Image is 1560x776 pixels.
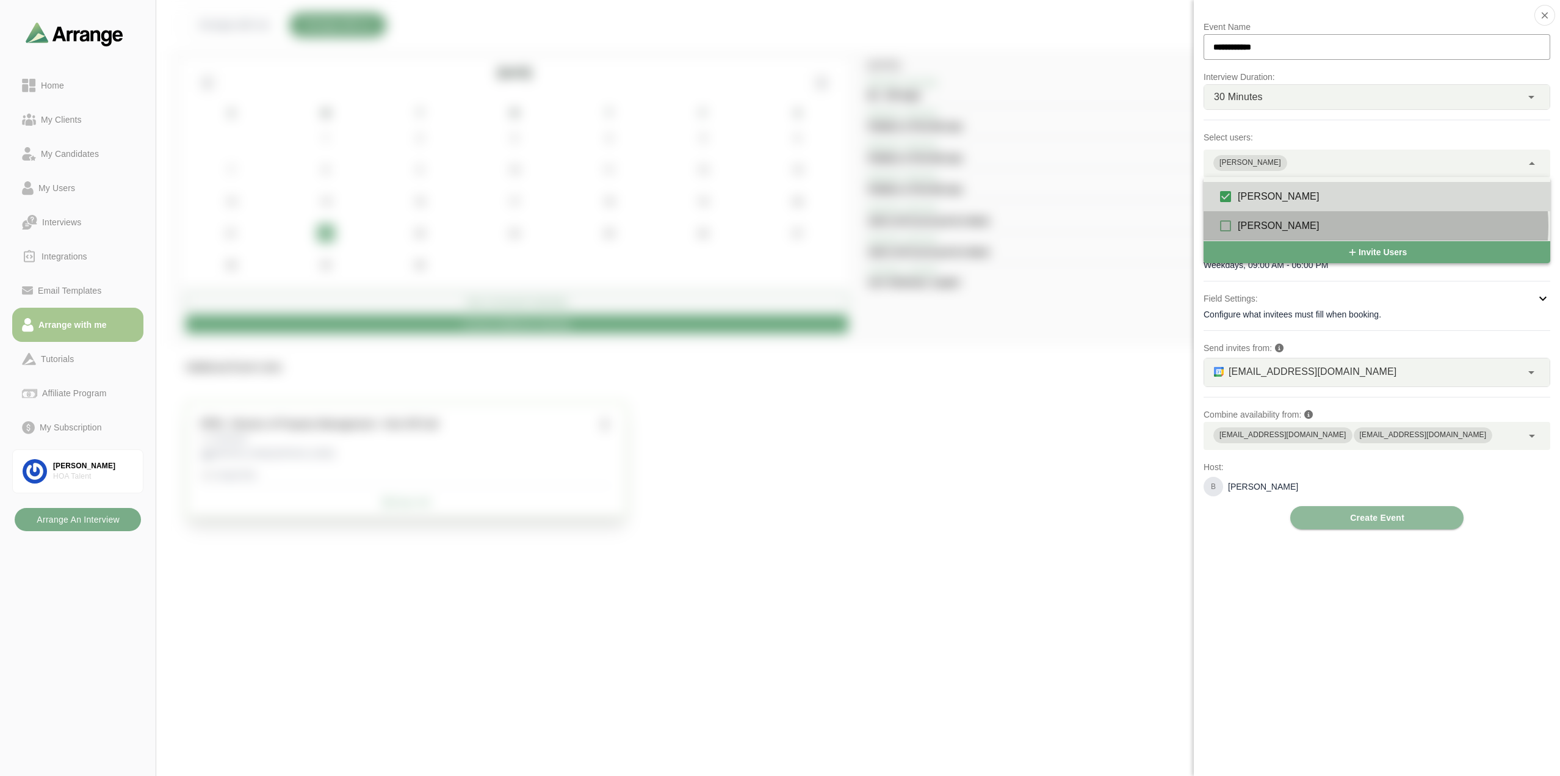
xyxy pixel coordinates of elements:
div: Weekdays, 09:00 AM - 06:00 PM [1204,259,1550,271]
div: Arrange with me [34,317,112,332]
a: Arrange with me [12,308,143,342]
div: Email Templates [33,283,106,298]
div: [EMAIL_ADDRESS][DOMAIN_NAME] [1360,429,1487,441]
div: [EMAIL_ADDRESS][DOMAIN_NAME] [1219,429,1346,441]
span: 30 Minutes [1214,89,1263,105]
a: [PERSON_NAME]HOA Talent [12,449,143,493]
img: arrangeai-name-small-logo.4d2b8aee.svg [26,22,123,46]
a: Email Templates [12,274,143,308]
div: Tutorials [36,352,79,366]
div: Configure what invitees must fill when booking. [1204,308,1550,321]
div: Affiliate Program [37,386,111,401]
a: Affiliate Program [12,376,143,410]
div: Interviews [37,215,86,230]
div: B [1204,477,1223,496]
div: My Clients [36,112,87,127]
span: Invite Users [1347,241,1407,264]
p: Host: [1204,460,1550,474]
p: Field Settings: [1204,291,1258,306]
p: Select users: [1204,130,1550,145]
button: Invite Users [1204,241,1550,263]
div: My Subscription [35,420,107,435]
div: [PERSON_NAME] [1238,219,1540,233]
span: Create Event [1349,506,1404,529]
div: HOA Talent [53,471,133,482]
a: Integrations [12,239,143,274]
a: My Users [12,171,143,205]
span: [EMAIL_ADDRESS][DOMAIN_NAME] [1229,364,1396,380]
a: My Candidates [12,137,143,171]
p: Send invites from: [1204,341,1550,355]
button: Create Event [1290,506,1464,529]
div: [PERSON_NAME] [1238,189,1540,204]
b: Arrange An Interview [36,508,120,531]
div: My Users [34,181,80,195]
div: [PERSON_NAME] [1219,157,1281,169]
a: My Clients [12,103,143,137]
a: Home [12,68,143,103]
div: [PERSON_NAME] [53,461,133,471]
p: Combine availability from: [1204,407,1550,422]
div: Home [36,78,69,93]
p: [PERSON_NAME] [1228,480,1298,493]
div: Integrations [37,249,92,264]
button: Arrange An Interview [15,508,141,531]
a: Interviews [12,205,143,239]
img: GOOGLE [1214,367,1224,377]
p: Interview Duration: [1204,70,1550,84]
a: My Subscription [12,410,143,444]
a: Tutorials [12,342,143,376]
div: My Candidates [36,147,104,161]
p: Event Name [1204,20,1550,34]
